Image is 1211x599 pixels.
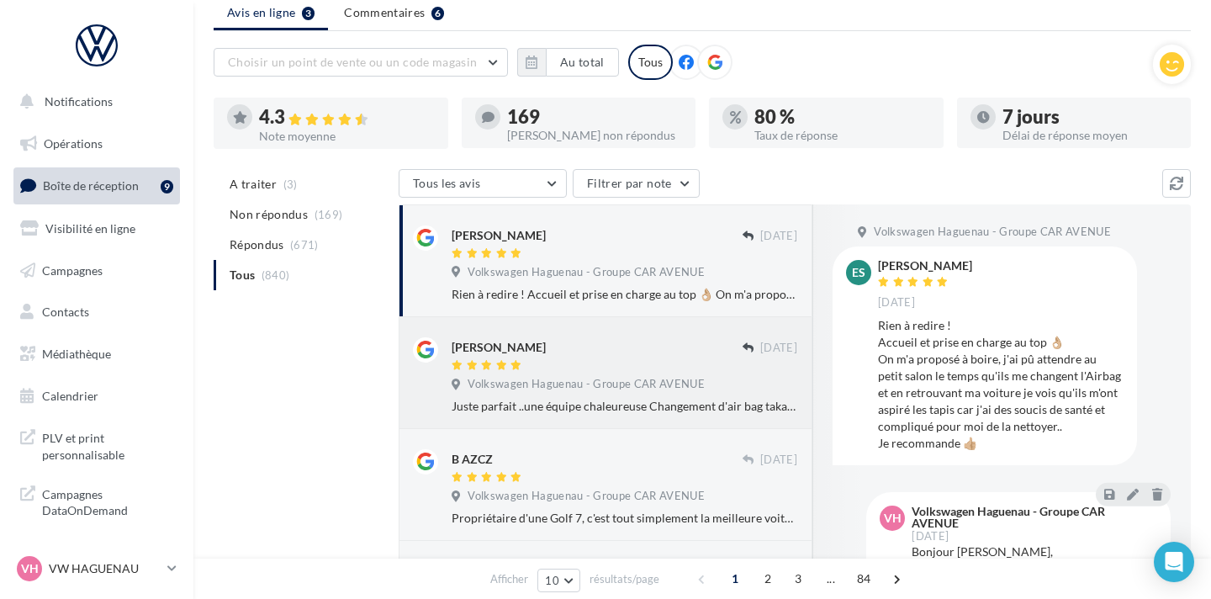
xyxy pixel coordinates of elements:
span: Tous les avis [413,176,481,190]
button: Notifications [10,84,177,119]
div: 80 % [754,108,930,126]
div: Juste parfait ..une équipe chaleureuse Changement d'air bag takata ... [452,398,797,415]
button: Au total [546,48,619,77]
div: [PERSON_NAME] [878,260,972,272]
a: Médiathèque [10,337,183,372]
div: 9 [161,180,173,193]
div: [PERSON_NAME] [452,227,546,244]
div: Rien à redire ! Accueil et prise en charge au top 👌🏼 On m'a proposé à boire, j'ai pû attendre au ... [452,286,797,303]
div: 4.3 [259,108,435,127]
span: résultats/page [590,571,659,587]
span: 2 [754,565,781,592]
span: Volkswagen Haguenau - Groupe CAR AVENUE [468,489,705,504]
a: Contacts [10,294,183,330]
div: [PERSON_NAME] non répondus [507,130,683,141]
a: Opérations [10,126,183,162]
span: ES [852,264,865,281]
span: (671) [290,238,319,252]
span: Non répondus [230,206,308,223]
a: PLV et print personnalisable [10,420,183,469]
p: VW HAGUENAU [49,560,161,577]
div: Volkswagen Haguenau - Groupe CAR AVENUE [912,506,1154,529]
span: Volkswagen Haguenau - Groupe CAR AVENUE [468,377,705,392]
span: VH [884,510,902,527]
span: [DATE] [878,295,915,310]
span: Notifications [45,94,113,109]
span: Commentaires [344,4,425,21]
button: 10 [537,569,580,592]
span: [DATE] [760,453,797,468]
span: Opérations [44,136,103,151]
span: 1 [722,565,748,592]
span: ... [817,565,844,592]
div: Open Intercom Messenger [1154,542,1194,582]
span: Boîte de réception [43,178,139,193]
a: Boîte de réception9 [10,167,183,204]
span: 3 [785,565,812,592]
span: Calendrier [42,389,98,403]
span: [DATE] [760,341,797,356]
div: Taux de réponse [754,130,930,141]
span: Campagnes DataOnDemand [42,483,173,519]
a: Visibilité en ligne [10,211,183,246]
button: Au total [517,48,619,77]
span: Volkswagen Haguenau - Groupe CAR AVENUE [468,265,705,280]
button: Filtrer par note [573,169,700,198]
span: PLV et print personnalisable [42,427,173,463]
div: Rien à redire ! Accueil et prise en charge au top 👌🏼 On m'a proposé à boire, j'ai pû attendre au ... [878,317,1124,452]
span: (3) [283,178,298,191]
span: 84 [850,565,878,592]
div: Propriétaire d'une Golf 7, c'est tout simplement la meilleure voiture dont j'ai eu le "privilège"... [452,510,797,527]
span: Afficher [490,571,528,587]
span: Campagnes [42,262,103,277]
span: Médiathèque [42,347,111,361]
span: [DATE] [912,531,949,542]
a: VH VW HAGUENAU [13,553,180,585]
span: Choisir un point de vente ou un code magasin [228,55,477,69]
span: Volkswagen Haguenau - Groupe CAR AVENUE [874,225,1111,240]
span: Visibilité en ligne [45,221,135,236]
a: Campagnes DataOnDemand [10,476,183,526]
div: [PERSON_NAME] [452,339,546,356]
span: A traiter [230,176,277,193]
span: (169) [315,208,343,221]
span: VH [21,560,39,577]
div: Note moyenne [259,130,435,142]
a: Calendrier [10,379,183,414]
div: 169 [507,108,683,126]
span: 10 [545,574,559,587]
button: Tous les avis [399,169,567,198]
span: Contacts [42,305,89,319]
span: [DATE] [760,229,797,244]
div: Délai de réponse moyen [1002,130,1178,141]
button: Choisir un point de vente ou un code magasin [214,48,508,77]
div: 6 [431,7,444,20]
div: Tous [628,45,673,80]
span: Répondus [230,236,284,253]
a: Campagnes [10,253,183,289]
div: 7 jours [1002,108,1178,126]
div: B AZCZ [452,451,493,468]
